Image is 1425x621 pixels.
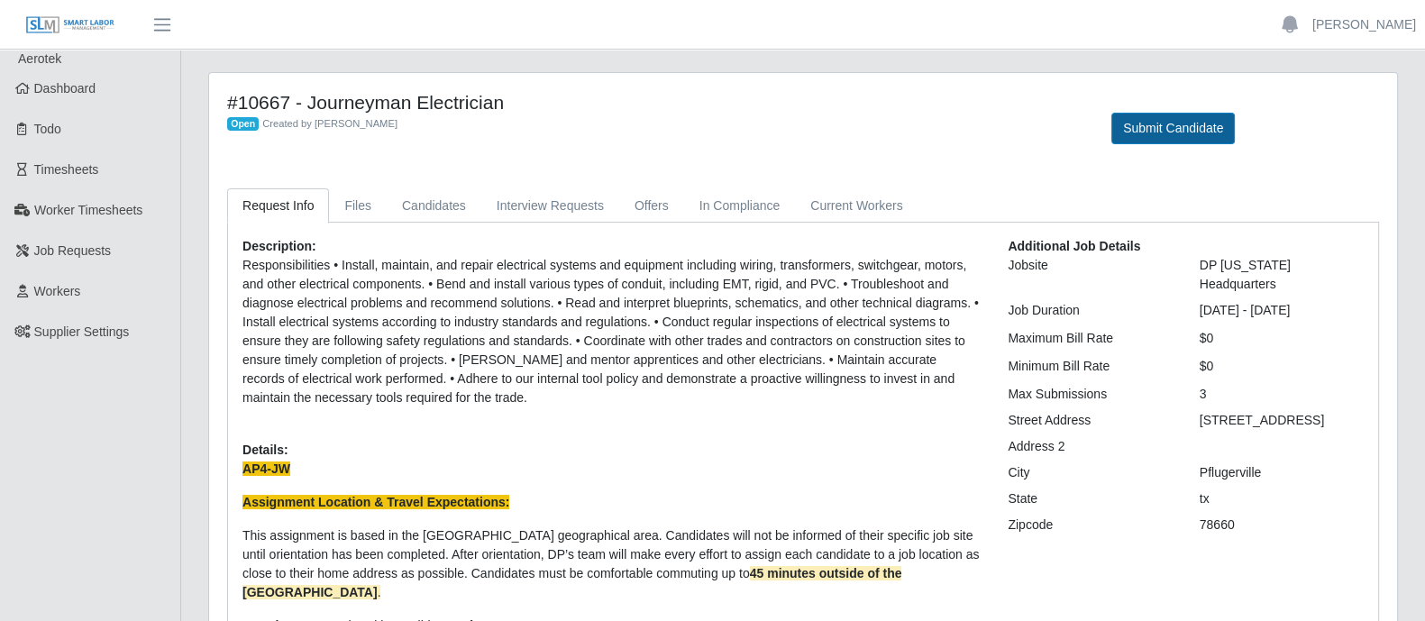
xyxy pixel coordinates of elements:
[619,188,684,224] a: Offers
[1186,516,1377,534] div: 78660
[34,203,142,217] span: Worker Timesheets
[1008,239,1140,253] b: Additional Job Details
[1186,329,1377,348] div: $0
[242,461,290,476] strong: AP4-JW
[242,239,316,253] b: Description:
[1186,301,1377,320] div: [DATE] - [DATE]
[227,91,1084,114] h4: #10667 - Journeyman Electrician
[1312,15,1416,34] a: [PERSON_NAME]
[262,118,397,129] span: Created by [PERSON_NAME]
[994,411,1185,430] div: Street Address
[795,188,918,224] a: Current Workers
[34,243,112,258] span: Job Requests
[227,117,259,132] span: Open
[1186,385,1377,404] div: 3
[34,122,61,136] span: Todo
[34,81,96,96] span: Dashboard
[994,516,1185,534] div: Zipcode
[387,188,481,224] a: Candidates
[994,357,1185,376] div: Minimum Bill Rate
[18,51,61,66] span: Aerotek
[994,385,1185,404] div: Max Submissions
[34,324,130,339] span: Supplier Settings
[242,526,981,602] p: This assignment is based in the [GEOGRAPHIC_DATA] geographical area. Candidates will not be infor...
[994,489,1185,508] div: State
[994,437,1185,456] div: Address 2
[994,301,1185,320] div: Job Duration
[481,188,619,224] a: Interview Requests
[242,443,288,457] b: Details:
[994,329,1185,348] div: Maximum Bill Rate
[34,162,99,177] span: Timesheets
[329,188,387,224] a: Files
[227,188,329,224] a: Request Info
[25,15,115,35] img: SLM Logo
[242,495,509,509] strong: Assignment Location & Travel Expectations:
[34,284,81,298] span: Workers
[1186,256,1377,294] div: DP [US_STATE] Headquarters
[994,256,1185,294] div: Jobsite
[1111,113,1235,144] button: Submit Candidate
[1186,411,1377,430] div: [STREET_ADDRESS]
[994,463,1185,482] div: City
[1186,489,1377,508] div: tx
[684,188,796,224] a: In Compliance
[1186,463,1377,482] div: Pflugerville
[242,256,981,407] p: Responsibilities • Install, maintain, and repair electrical systems and equipment including wirin...
[1186,357,1377,376] div: $0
